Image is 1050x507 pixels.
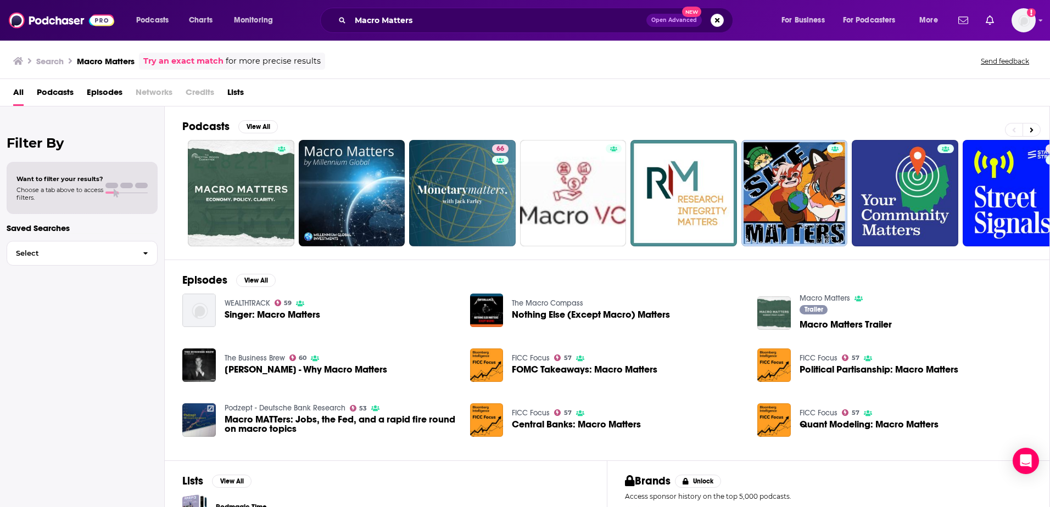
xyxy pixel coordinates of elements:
[234,13,273,28] span: Monitoring
[800,408,837,418] a: FICC Focus
[842,409,859,416] a: 57
[225,310,320,319] a: Singer: Macro Matters
[16,186,103,201] span: Choose a tab above to access filters.
[87,83,122,106] a: Episodes
[238,120,278,133] button: View All
[978,57,1032,66] button: Send feedback
[512,353,550,363] a: FICC Focus
[492,144,509,153] a: 66
[9,10,114,31] img: Podchaser - Follow, Share and Rate Podcasts
[470,403,504,437] img: Central Banks: Macro Matters
[564,356,572,360] span: 57
[800,320,892,329] span: Macro Matters Trailer
[800,294,850,303] a: Macro Matters
[350,405,367,412] a: 53
[350,12,646,29] input: Search podcasts, credits, & more...
[36,56,64,66] h3: Search
[912,12,952,29] button: open menu
[182,273,276,287] a: EpisodesView All
[554,354,572,361] a: 57
[470,348,504,382] img: FOMC Takeaways: Macro Matters
[289,354,307,361] a: 60
[236,274,276,287] button: View All
[182,120,278,133] a: PodcastsView All
[225,403,345,413] a: Podzept - Deutsche Bank Research
[1027,8,1036,17] svg: Add a profile image
[331,8,744,33] div: Search podcasts, credits, & more...
[919,13,938,28] span: More
[625,492,1032,500] p: Access sponsor history on the top 5,000 podcasts.
[13,83,24,106] a: All
[843,13,896,28] span: For Podcasters
[7,135,158,151] h2: Filter By
[981,11,998,30] a: Show notifications dropdown
[225,353,285,363] a: The Business Brew
[564,410,572,415] span: 57
[409,140,516,246] a: 66
[757,403,791,437] img: Quant Modeling: Macro Matters
[225,365,387,374] span: [PERSON_NAME] - Why Macro Matters
[757,296,791,330] img: Macro Matters Trailer
[496,144,504,155] span: 66
[800,365,958,374] a: Political Partisanship: Macro Matters
[842,354,859,361] a: 57
[757,348,791,382] img: Political Partisanship: Macro Matters
[836,12,912,29] button: open menu
[143,55,224,67] a: Try an exact match
[136,13,169,28] span: Podcasts
[182,474,203,488] h2: Lists
[182,403,216,437] img: Macro MATTers: Jobs, the Fed, and a rapid fire round on macro topics
[37,83,74,106] a: Podcasts
[186,83,214,106] span: Credits
[77,56,135,66] h3: Macro Matters
[852,410,859,415] span: 57
[284,301,292,306] span: 59
[774,12,839,29] button: open menu
[781,13,825,28] span: For Business
[625,474,671,488] h2: Brands
[954,11,973,30] a: Show notifications dropdown
[225,415,457,433] span: Macro MATTers: Jobs, the Fed, and a rapid fire round on macro topics
[805,306,823,313] span: Trailer
[1012,8,1036,32] span: Logged in as WE_Broadcast
[182,120,230,133] h2: Podcasts
[212,475,252,488] button: View All
[470,294,504,327] img: Nothing Else (Except Macro) Matters
[1012,8,1036,32] img: User Profile
[226,55,321,67] span: for more precise results
[512,310,670,319] a: Nothing Else (Except Macro) Matters
[554,409,572,416] a: 57
[182,273,227,287] h2: Episodes
[136,83,172,106] span: Networks
[182,474,252,488] a: ListsView All
[226,12,287,29] button: open menu
[7,250,134,257] span: Select
[1013,448,1039,474] div: Open Intercom Messenger
[7,241,158,266] button: Select
[227,83,244,106] span: Lists
[129,12,183,29] button: open menu
[16,175,103,183] span: Want to filter your results?
[189,13,213,28] span: Charts
[512,408,550,418] a: FICC Focus
[182,348,216,382] img: Cullen Roche - Why Macro Matters
[225,298,270,308] a: WEALTHTRACK
[1012,8,1036,32] button: Show profile menu
[512,365,657,374] span: FOMC Takeaways: Macro Matters
[800,420,939,429] span: Quant Modeling: Macro Matters
[275,300,292,306] a: 59
[512,420,641,429] a: Central Banks: Macro Matters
